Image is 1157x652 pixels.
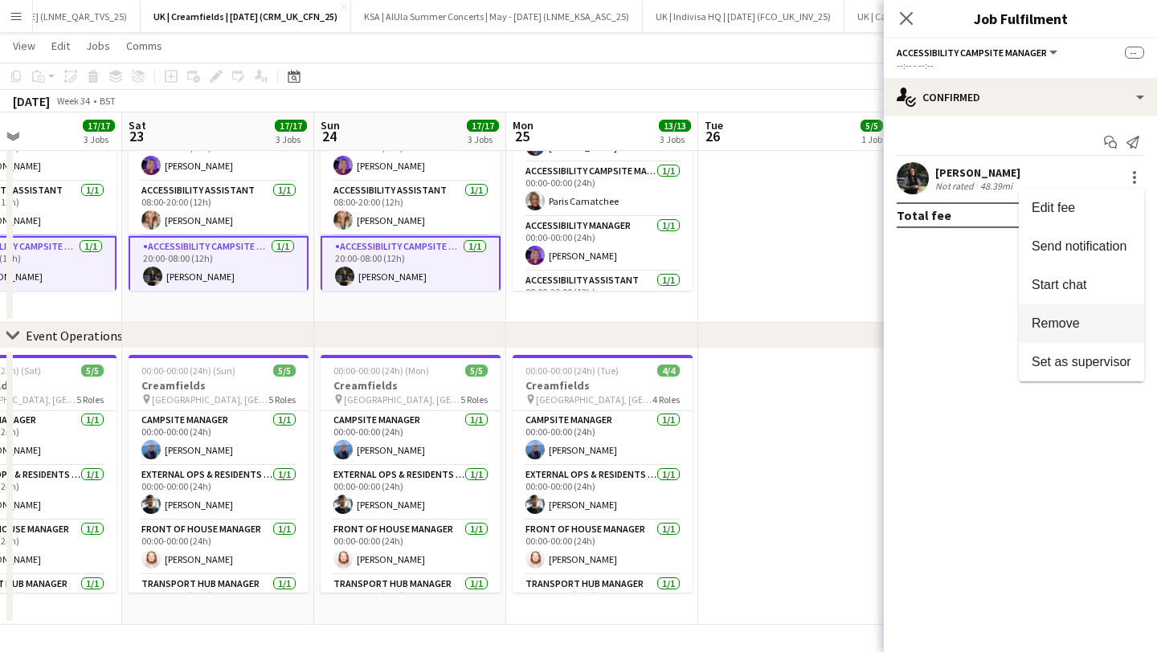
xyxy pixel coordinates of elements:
span: Set as supervisor [1032,355,1131,369]
button: Start chat [1019,266,1144,304]
button: Send notification [1019,227,1144,266]
button: Edit fee [1019,189,1144,227]
span: Start chat [1032,278,1086,291]
button: Set as supervisor [1019,343,1144,381]
span: Send notification [1032,239,1126,253]
button: Remove [1019,304,1144,343]
span: Remove [1032,316,1080,330]
span: Edit fee [1032,201,1075,214]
